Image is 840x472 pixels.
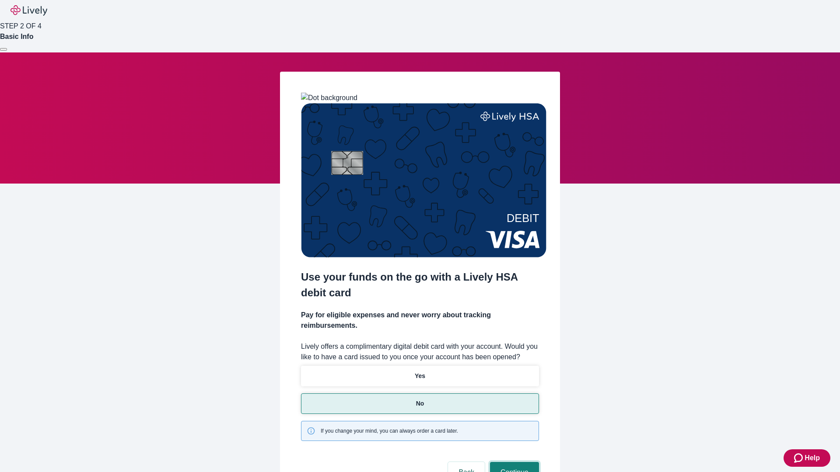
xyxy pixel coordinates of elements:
h2: Use your funds on the go with a Lively HSA debit card [301,269,539,301]
p: Yes [415,371,425,381]
button: Yes [301,366,539,386]
svg: Zendesk support icon [794,453,805,463]
img: Dot background [301,93,357,103]
img: Lively [10,5,47,16]
h4: Pay for eligible expenses and never worry about tracking reimbursements. [301,310,539,331]
p: No [416,399,424,408]
span: Help [805,453,820,463]
button: Zendesk support iconHelp [784,449,830,467]
span: If you change your mind, you can always order a card later. [321,427,458,435]
label: Lively offers a complimentary digital debit card with your account. Would you like to have a card... [301,341,539,362]
img: Debit card [301,103,546,257]
button: No [301,393,539,414]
